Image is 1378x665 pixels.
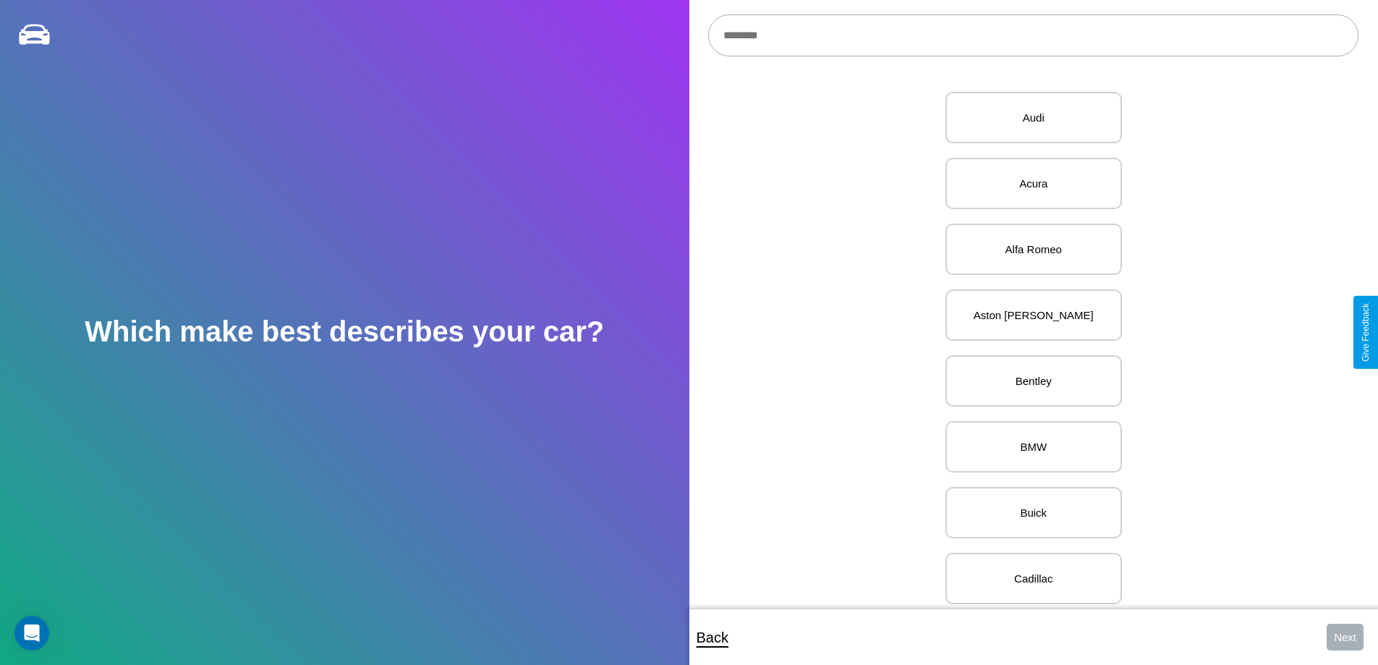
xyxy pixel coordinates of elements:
[961,240,1106,259] p: Alfa Romeo
[14,616,49,651] iframe: Intercom live chat
[961,371,1106,391] p: Bentley
[961,503,1106,522] p: Buick
[961,108,1106,127] p: Audi
[961,437,1106,457] p: BMW
[1327,624,1364,651] button: Next
[85,315,604,348] h2: Which make best describes your car?
[961,174,1106,193] p: Acura
[697,624,728,651] p: Back
[961,569,1106,588] p: Cadillac
[961,305,1106,325] p: Aston [PERSON_NAME]
[1361,303,1371,362] div: Give Feedback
